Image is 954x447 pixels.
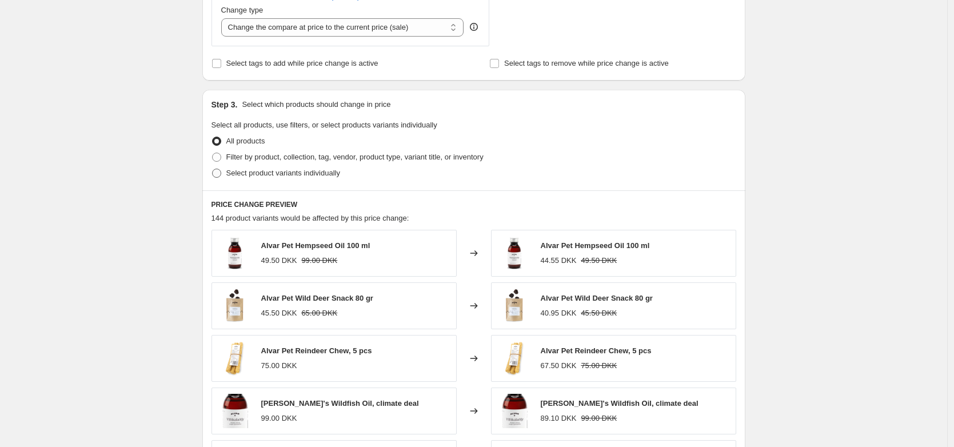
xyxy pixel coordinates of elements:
[541,399,698,408] span: [PERSON_NAME]'s Wildfish Oil, climate deal
[497,236,532,270] img: hemp_oil_square_a644b1ad-a19d-4710-bb90-5b862002155f_80x.png
[211,99,238,110] h2: Step 3.
[211,200,736,209] h6: PRICE CHANGE PREVIEW
[261,294,373,302] span: Alvar Pet Wild Deer Snack 80 gr
[541,241,650,250] span: Alvar Pet Hempseed Oil 100 ml
[218,236,252,270] img: hemp_oil_square_a644b1ad-a19d-4710-bb90-5b862002155f_80x.png
[226,59,378,67] span: Select tags to add while price change is active
[504,59,669,67] span: Select tags to remove while price change is active
[261,413,297,424] div: 99.00 DKK
[218,394,252,428] img: alvarpetvillikalaoljy_31ee156d-f110-4db1-9862-fb062286917e_80x.webp
[242,99,390,110] p: Select which products should change in price
[541,346,652,355] span: Alvar Pet Reindeer Chew, 5 pcs
[468,21,480,33] div: help
[218,289,252,323] img: wild-deer_square-1_fd3debe0-696d-4a45-8a36-acff28f10015_80x.png
[211,121,437,129] span: Select all products, use filters, or select products variants individually
[581,308,617,319] strike: 45.50 DKK
[581,255,617,266] strike: 49.50 DKK
[497,394,532,428] img: alvarpetvillikalaoljy_31ee156d-f110-4db1-9862-fb062286917e_80x.webp
[497,289,532,323] img: wild-deer_square-1_fd3debe0-696d-4a45-8a36-acff28f10015_80x.png
[497,341,532,376] img: reindeer_chew_square_3691c07b-f915-4f75-8cc1-9bc0d7b91070_80x.png
[218,341,252,376] img: reindeer_chew_square_3691c07b-f915-4f75-8cc1-9bc0d7b91070_80x.png
[261,360,297,372] div: 75.00 DKK
[226,137,265,145] span: All products
[261,346,372,355] span: Alvar Pet Reindeer Chew, 5 pcs
[541,413,577,424] div: 89.10 DKK
[581,360,617,372] strike: 75.00 DKK
[541,308,577,319] div: 40.95 DKK
[221,6,264,14] span: Change type
[261,255,297,266] div: 49.50 DKK
[541,360,577,372] div: 67.50 DKK
[261,241,370,250] span: Alvar Pet Hempseed Oil 100 ml
[261,308,297,319] div: 45.50 DKK
[226,169,340,177] span: Select product variants individually
[226,153,484,161] span: Filter by product, collection, tag, vendor, product type, variant title, or inventory
[541,294,653,302] span: Alvar Pet Wild Deer Snack 80 gr
[301,308,337,319] strike: 65.00 DKK
[301,255,337,266] strike: 99.00 DKK
[261,399,419,408] span: [PERSON_NAME]'s Wildfish Oil, climate deal
[541,255,577,266] div: 44.55 DKK
[581,413,617,424] strike: 99.00 DKK
[211,214,409,222] span: 144 product variants would be affected by this price change:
